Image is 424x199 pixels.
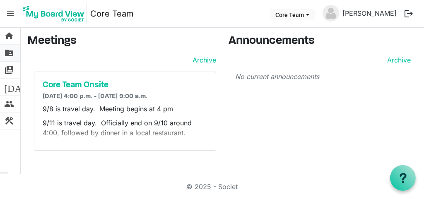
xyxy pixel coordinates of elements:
[4,96,14,112] span: people
[4,79,36,95] span: [DATE]
[323,5,339,22] img: no-profile-picture.svg
[384,55,411,65] a: Archive
[4,113,14,129] span: construction
[400,5,417,22] button: logout
[4,28,14,44] span: home
[43,93,207,101] h6: [DATE] 4:00 p.m. - [DATE] 9:00 a.m.
[4,45,14,61] span: folder_shared
[4,62,14,78] span: switch_account
[20,3,90,24] a: My Board View Logo
[189,55,216,65] a: Archive
[339,5,400,22] a: [PERSON_NAME]
[229,34,417,48] h3: Announcements
[43,118,207,138] p: 9/11 is travel day. Officially end on 9/10 around 4:00, followed by dinner in a local restaurant.
[186,182,238,191] a: © 2025 - Societ
[235,72,411,82] p: No current announcements
[90,5,134,22] a: Core Team
[20,3,87,24] img: My Board View Logo
[27,34,216,48] h3: Meetings
[43,80,207,90] a: Core Team Onsite
[270,9,315,20] button: Core Team dropdownbutton
[2,6,18,22] span: menu
[43,104,207,114] p: 9/8 is travel day. Meeting begins at 4 pm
